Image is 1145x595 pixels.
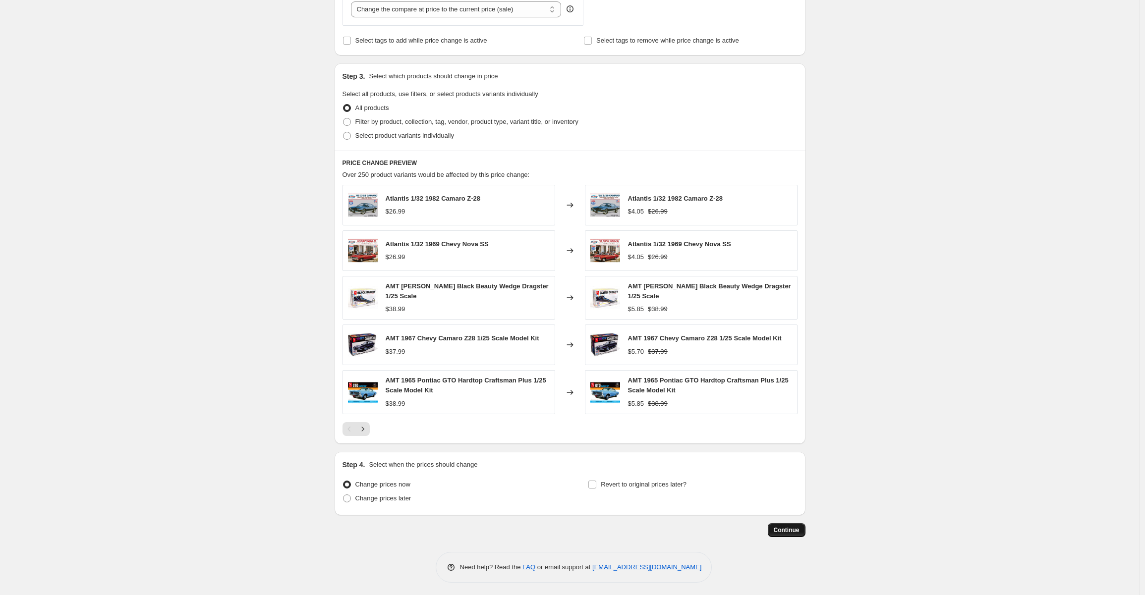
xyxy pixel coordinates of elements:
nav: Pagination [343,422,370,436]
div: $5.70 [628,347,644,357]
h6: PRICE CHANGE PREVIEW [343,159,798,167]
span: AMT [PERSON_NAME] Black Beauty Wedge Dragster 1/25 Scale [628,282,791,300]
span: Need help? Read the [460,563,523,571]
img: amt-1965-pontiac-gto-hardtop-craftsman-plus-125-scale-model-kit-988566_80x.jpg [590,378,620,407]
div: $4.05 [628,252,644,262]
span: AMT 1967 Chevy Camaro Z28 1/25 Scale Model Kit [386,334,539,342]
span: Atlantis 1/32 1982 Camaro Z-28 [386,195,480,202]
span: Revert to original prices later? [601,481,687,488]
span: AMT 1965 Pontiac GTO Hardtop Craftsman Plus 1/25 Scale Model Kit [628,377,789,394]
div: $26.99 [386,252,405,262]
img: amt-steve-mcgee-black-beauty-wedge-dragster-125-scale-584650_80x.jpg [348,283,378,313]
span: Select product variants individually [355,132,454,139]
span: Atlantis 1/32 1969 Chevy Nova SS [386,240,489,248]
span: AMT 1965 Pontiac GTO Hardtop Craftsman Plus 1/25 Scale Model Kit [386,377,546,394]
span: Continue [774,526,800,534]
img: atlantis-132-1969-chevy-nova-ss-279732_80x.jpg [590,236,620,266]
span: Change prices later [355,494,411,502]
img: AMT1309-67ChevyCamaroZ28_PKG-front_900x_bda7a40a-9ce9-4b0a-bab1-df10866d28e3_80x.jpg [348,330,378,360]
p: Select when the prices should change [369,460,477,470]
img: atlantis-132-1982-camaro-z-28-984849_80x.jpg [590,190,620,220]
span: Select tags to add while price change is active [355,37,487,44]
span: Atlantis 1/32 1969 Chevy Nova SS [628,240,731,248]
strike: $38.99 [648,304,668,314]
span: Change prices now [355,481,410,488]
div: $4.05 [628,207,644,216]
strike: $26.99 [648,207,668,216]
span: Atlantis 1/32 1982 Camaro Z-28 [628,195,723,202]
a: FAQ [522,563,535,571]
div: $26.99 [386,207,405,216]
img: atlantis-132-1969-chevy-nova-ss-279732_80x.jpg [348,236,378,266]
button: Continue [768,523,805,537]
img: AMT1309-67ChevyCamaroZ28_PKG-front_900x_bda7a40a-9ce9-4b0a-bab1-df10866d28e3_80x.jpg [590,330,620,360]
span: AMT 1967 Chevy Camaro Z28 1/25 Scale Model Kit [628,334,782,342]
h2: Step 3. [343,71,365,81]
strike: $38.99 [648,399,668,409]
div: $37.99 [386,347,405,357]
strike: $26.99 [648,252,668,262]
span: Select tags to remove while price change is active [596,37,739,44]
span: Filter by product, collection, tag, vendor, product type, variant title, or inventory [355,118,578,125]
div: $5.85 [628,399,644,409]
span: or email support at [535,563,592,571]
img: atlantis-132-1982-camaro-z-28-984849_80x.jpg [348,190,378,220]
img: amt-1965-pontiac-gto-hardtop-craftsman-plus-125-scale-model-kit-988566_80x.jpg [348,378,378,407]
h2: Step 4. [343,460,365,470]
span: Over 250 product variants would be affected by this price change: [343,171,530,178]
img: amt-steve-mcgee-black-beauty-wedge-dragster-125-scale-584650_80x.jpg [590,283,620,313]
span: AMT [PERSON_NAME] Black Beauty Wedge Dragster 1/25 Scale [386,282,549,300]
div: $38.99 [386,399,405,409]
a: [EMAIL_ADDRESS][DOMAIN_NAME] [592,563,701,571]
strike: $37.99 [648,347,668,357]
button: Next [356,422,370,436]
div: help [565,4,575,14]
span: Select all products, use filters, or select products variants individually [343,90,538,98]
div: $5.85 [628,304,644,314]
div: $38.99 [386,304,405,314]
span: All products [355,104,389,111]
p: Select which products should change in price [369,71,498,81]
